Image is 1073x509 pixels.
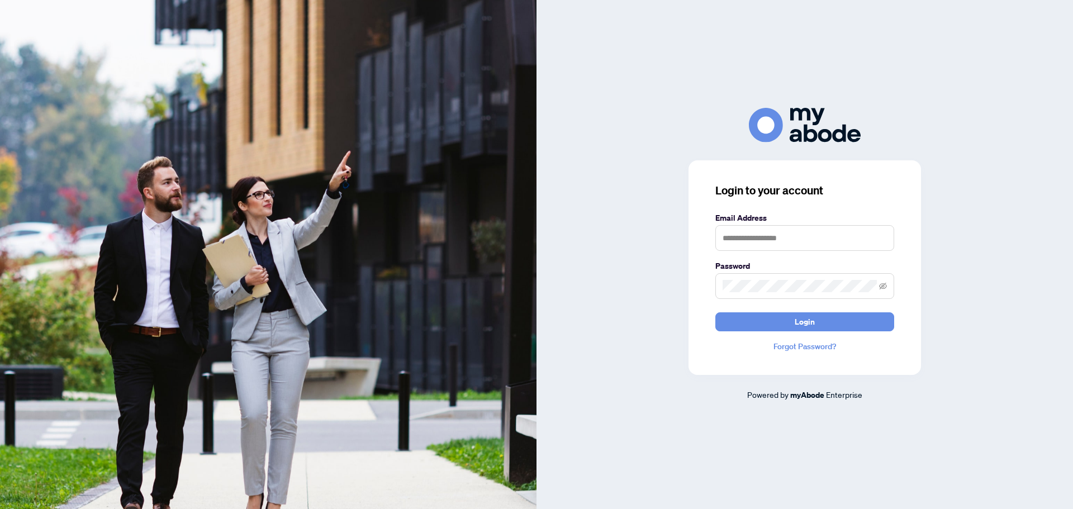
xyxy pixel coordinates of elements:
[715,340,894,353] a: Forgot Password?
[715,183,894,198] h3: Login to your account
[747,389,789,399] span: Powered by
[879,282,887,290] span: eye-invisible
[715,212,894,224] label: Email Address
[715,260,894,272] label: Password
[826,389,862,399] span: Enterprise
[790,389,824,401] a: myAbode
[715,312,894,331] button: Login
[749,108,861,142] img: ma-logo
[795,313,815,331] span: Login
